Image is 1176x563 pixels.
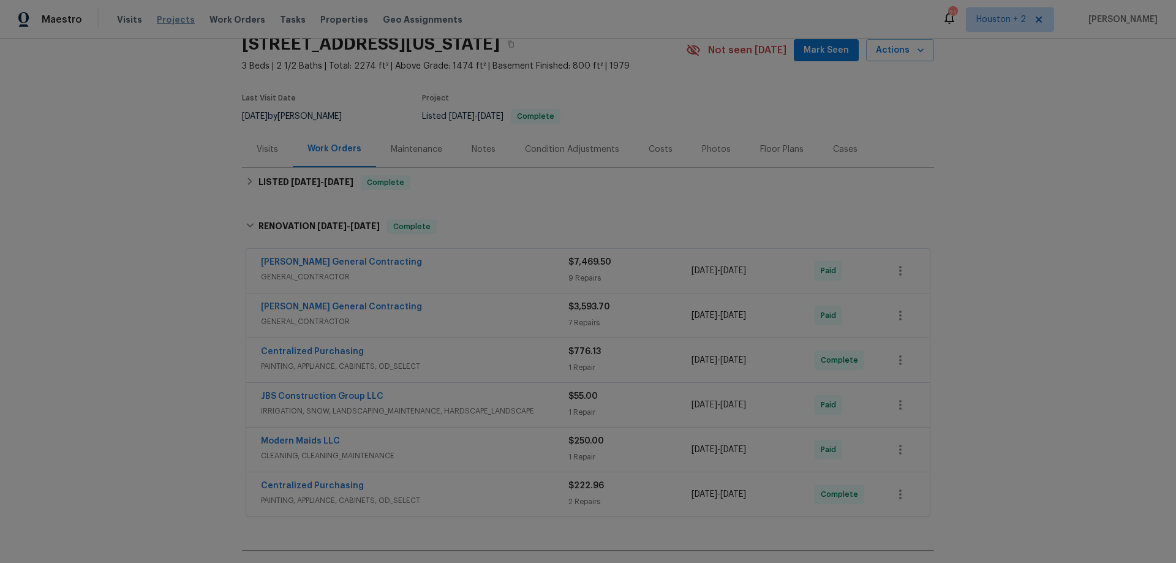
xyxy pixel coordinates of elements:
span: Paid [821,309,841,322]
h6: RENOVATION [258,219,380,234]
span: [DATE] [692,266,717,275]
h2: [STREET_ADDRESS][US_STATE] [242,38,500,50]
span: [DATE] [324,178,353,186]
span: $222.96 [568,482,604,490]
a: Centralized Purchasing [261,482,364,490]
span: Actions [876,43,924,58]
div: Costs [649,143,673,156]
span: [DATE] [692,490,717,499]
span: GENERAL_CONTRACTOR [261,271,568,283]
span: - [692,444,746,456]
span: [DATE] [720,490,746,499]
span: PAINTING, APPLIANCE, CABINETS, OD_SELECT [261,494,568,507]
span: [DATE] [720,311,746,320]
span: [DATE] [449,112,475,121]
span: Projects [157,13,195,26]
span: Houston + 2 [976,13,1026,26]
span: [DATE] [692,356,717,365]
span: Complete [512,113,559,120]
div: 1 Repair [568,451,692,463]
span: $3,593.70 [568,303,610,311]
div: Condition Adjustments [525,143,619,156]
span: Listed [422,112,560,121]
div: Work Orders [307,143,361,155]
div: Photos [702,143,731,156]
span: Project [422,94,449,102]
span: - [692,399,746,411]
h6: LISTED [258,175,353,190]
span: Last Visit Date [242,94,296,102]
span: [DATE] [478,112,503,121]
span: - [291,178,353,186]
div: RENOVATION [DATE]-[DATE]Complete [242,207,934,246]
div: 1 Repair [568,361,692,374]
span: PAINTING, APPLIANCE, CABINETS, OD_SELECT [261,360,568,372]
span: Geo Assignments [383,13,462,26]
div: by [PERSON_NAME] [242,109,356,124]
span: [DATE] [242,112,268,121]
a: Modern Maids LLC [261,437,340,445]
div: LISTED [DATE]-[DATE]Complete [242,168,934,197]
span: [DATE] [720,401,746,409]
span: Mark Seen [804,43,849,58]
span: Tasks [280,15,306,24]
span: Maestro [42,13,82,26]
span: Complete [362,176,409,189]
span: Paid [821,399,841,411]
span: - [692,265,746,277]
span: Complete [821,354,863,366]
a: [PERSON_NAME] General Contracting [261,303,422,311]
button: Copy Address [500,33,522,55]
span: - [692,488,746,501]
span: [DATE] [692,445,717,454]
div: 9 Repairs [568,272,692,284]
a: Centralized Purchasing [261,347,364,356]
span: [DATE] [692,401,717,409]
div: Cases [833,143,858,156]
div: 1 Repair [568,406,692,418]
span: $250.00 [568,437,604,445]
span: [DATE] [317,222,347,230]
span: IRRIGATION, SNOW, LANDSCAPING_MAINTENANCE, HARDSCAPE_LANDSCAPE [261,405,568,417]
div: 7 Repairs [568,317,692,329]
span: $776.13 [568,347,601,356]
span: [DATE] [692,311,717,320]
span: - [317,222,380,230]
span: - [692,354,746,366]
span: [DATE] [720,356,746,365]
span: Properties [320,13,368,26]
span: - [449,112,503,121]
span: GENERAL_CONTRACTOR [261,316,568,328]
a: [PERSON_NAME] General Contracting [261,258,422,266]
span: CLEANING, CLEANING_MAINTENANCE [261,450,568,462]
span: [DATE] [350,222,380,230]
span: [PERSON_NAME] [1084,13,1158,26]
div: Notes [472,143,496,156]
span: Complete [821,488,863,501]
div: 21 [948,7,957,20]
span: - [692,309,746,322]
button: Actions [866,39,934,62]
span: [DATE] [720,445,746,454]
a: JBS Construction Group LLC [261,392,383,401]
span: [DATE] [291,178,320,186]
span: $55.00 [568,392,598,401]
button: Mark Seen [794,39,859,62]
span: Not seen [DATE] [708,44,786,56]
div: Floor Plans [760,143,804,156]
span: Paid [821,265,841,277]
span: [DATE] [720,266,746,275]
div: Visits [257,143,278,156]
span: Visits [117,13,142,26]
span: $7,469.50 [568,258,611,266]
div: Maintenance [391,143,442,156]
span: Paid [821,444,841,456]
span: 3 Beds | 2 1/2 Baths | Total: 2274 ft² | Above Grade: 1474 ft² | Basement Finished: 800 ft² | 1979 [242,60,686,72]
div: 2 Repairs [568,496,692,508]
span: Work Orders [209,13,265,26]
span: Complete [388,221,435,233]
